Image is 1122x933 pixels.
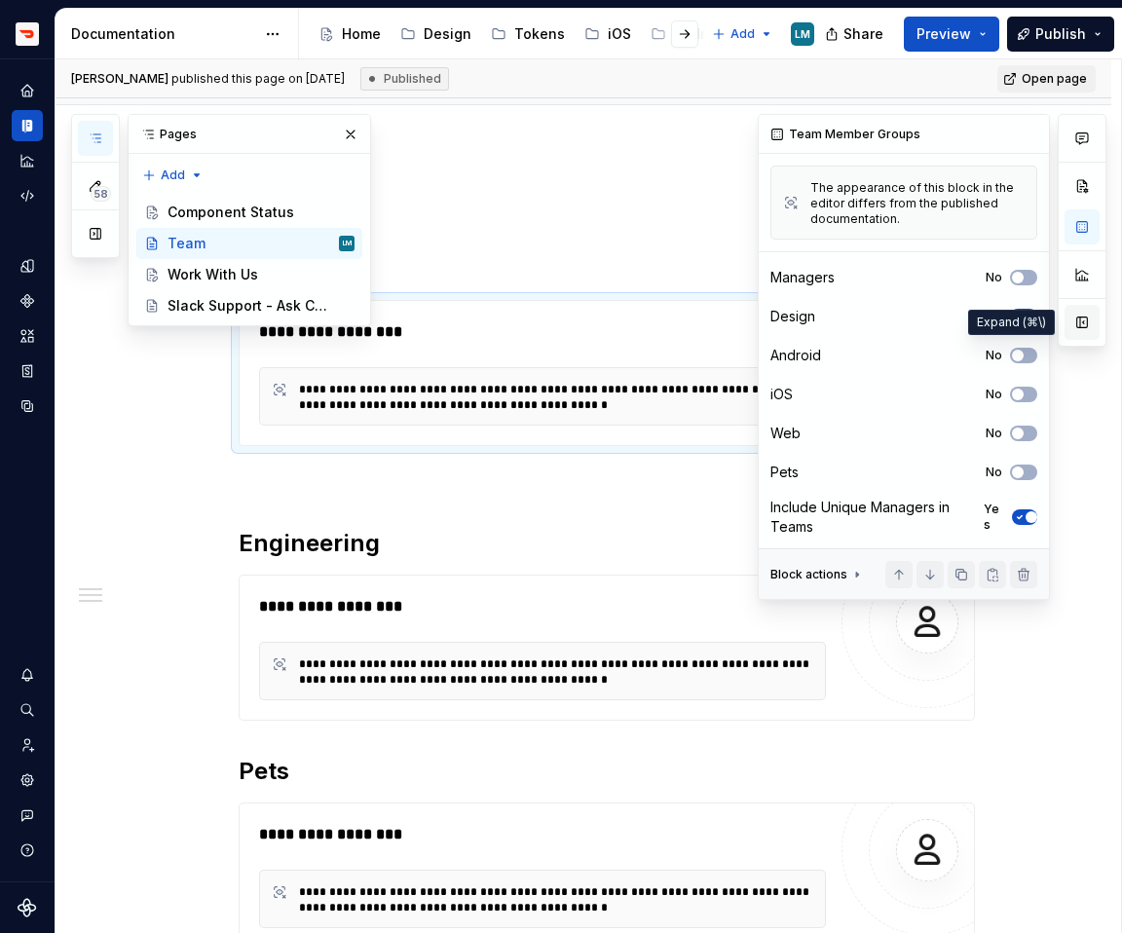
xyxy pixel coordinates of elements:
[311,19,389,50] a: Home
[916,24,971,44] span: Preview
[16,22,39,46] img: bd52d190-91a7-4889-9e90-eccda45865b1.png
[12,800,43,831] button: Contact support
[168,265,258,284] div: Work With Us
[136,197,362,321] div: Page tree
[12,110,43,141] a: Documentation
[12,145,43,176] a: Analytics
[1022,71,1087,87] span: Open page
[730,26,755,42] span: Add
[342,24,381,44] div: Home
[239,253,975,284] h2: Design
[843,24,883,44] span: Share
[706,20,779,48] button: Add
[343,234,352,253] div: LM
[239,756,975,787] h2: Pets
[136,290,362,321] a: Slack Support - Ask Channel
[136,259,362,290] a: Work With Us
[1035,24,1086,44] span: Publish
[795,26,810,42] div: LM
[12,285,43,317] a: Components
[168,296,328,316] div: Slack Support - Ask Channel
[577,19,639,50] a: iOS
[239,528,975,559] h2: Engineering
[136,162,209,189] button: Add
[136,228,362,259] a: TeamLM
[12,765,43,796] a: Settings
[815,17,896,52] button: Share
[1007,17,1114,52] button: Publish
[168,203,294,222] div: Component Status
[161,168,185,183] span: Add
[514,24,565,44] div: Tokens
[483,19,573,50] a: Tokens
[71,71,168,86] span: [PERSON_NAME]
[12,659,43,690] button: Notifications
[71,71,345,87] span: published this page on [DATE]
[168,234,206,253] div: Team
[129,115,370,154] div: Pages
[12,180,43,211] a: Code automation
[608,24,631,44] div: iOS
[12,729,43,761] a: Invite team
[18,898,37,917] svg: Supernova Logo
[136,197,362,228] a: Component Status
[12,250,43,281] a: Design tokens
[904,17,999,52] button: Preview
[12,355,43,387] a: Storybook stories
[997,65,1096,93] a: Open page
[968,310,1055,335] div: Expand (⌘\)
[91,186,111,202] span: 58
[12,694,43,726] button: Search ⌘K
[12,320,43,352] a: Assets
[393,19,479,50] a: Design
[360,67,449,91] div: Published
[311,15,702,54] div: Page tree
[71,24,255,44] div: Documentation
[424,24,471,44] div: Design
[12,391,43,422] a: Data sources
[12,75,43,106] a: Home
